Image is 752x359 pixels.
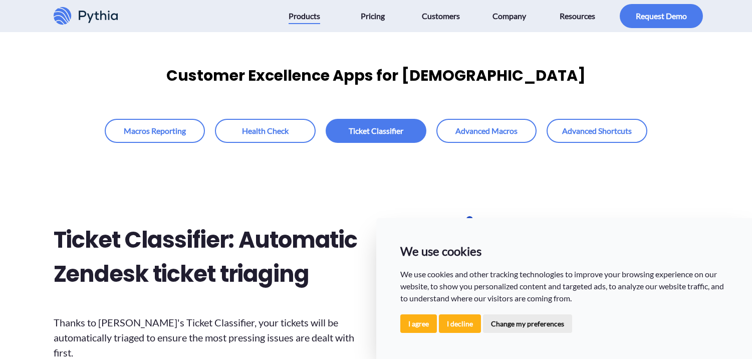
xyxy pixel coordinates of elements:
p: We use cookies [400,242,728,260]
span: Customers [422,8,460,24]
span: Resources [560,8,595,24]
span: Company [492,8,526,24]
button: I agree [400,314,437,333]
button: I decline [439,314,481,333]
p: We use cookies and other tracking technologies to improve your browsing experience on our website... [400,268,728,304]
h2: Ticket Classifier: Automatic Zendesk ticket triaging [54,223,367,291]
span: Pricing [361,8,385,24]
span: Products [289,8,320,24]
button: Change my preferences [483,314,572,333]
